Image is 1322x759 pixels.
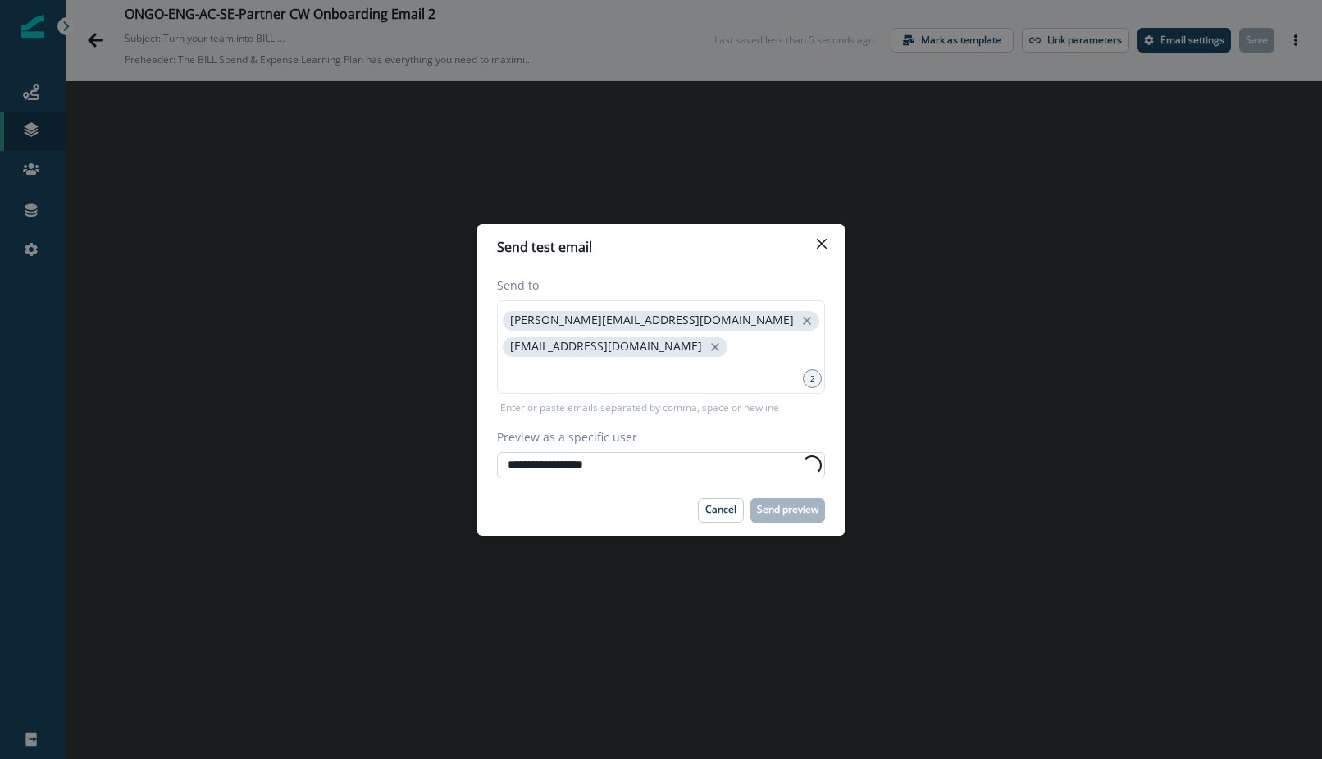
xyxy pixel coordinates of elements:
[750,498,825,523] button: Send preview
[698,498,744,523] button: Cancel
[497,237,592,257] p: Send test email
[497,428,815,446] label: Preview as a specific user
[799,313,815,329] button: close
[497,277,815,294] label: Send to
[707,339,723,355] button: close
[510,313,794,327] p: [PERSON_NAME][EMAIL_ADDRESS][DOMAIN_NAME]
[809,231,835,257] button: Close
[497,400,782,415] p: Enter or paste emails separated by comma, space or newline
[803,369,822,388] div: 2
[705,504,736,515] p: Cancel
[757,504,818,515] p: Send preview
[510,340,702,354] p: [EMAIL_ADDRESS][DOMAIN_NAME]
